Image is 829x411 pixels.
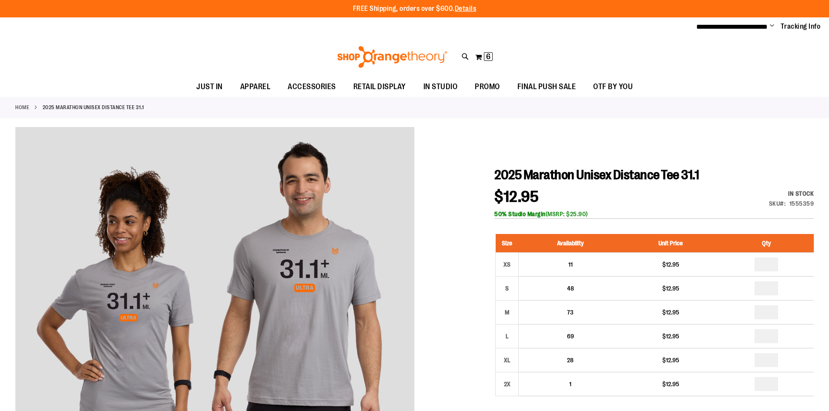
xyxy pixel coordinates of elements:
[626,356,715,364] div: $12.95
[626,284,715,293] div: $12.95
[500,354,514,367] div: XL
[494,210,814,218] div: (MSRP: $25.90)
[519,234,622,253] th: Availability
[567,357,574,364] span: 28
[336,46,449,68] img: Shop Orangetheory
[455,5,477,13] a: Details
[769,189,814,198] div: Availability
[769,189,814,198] div: In stock
[781,22,821,31] a: Tracking Info
[567,333,574,340] span: 69
[770,22,774,31] button: Account menu
[240,77,271,97] span: APPAREL
[719,234,814,253] th: Qty
[494,167,699,182] span: 2025 Marathon Unisex Distance Tee 31.1
[353,4,477,14] p: FREE Shipping, orders over $600.
[494,211,546,217] b: 50% Studio Margin
[622,234,719,253] th: Unit Price
[43,104,144,111] strong: 2025 Marathon Unisex Distance Tee 31.1
[568,261,573,268] span: 11
[353,77,406,97] span: RETAIL DISPLAY
[593,77,633,97] span: OTF BY YOU
[15,104,29,111] a: Home
[486,52,490,61] span: 6
[500,330,514,343] div: L
[626,332,715,341] div: $12.95
[500,306,514,319] div: M
[196,77,223,97] span: JUST IN
[500,378,514,391] div: 2X
[567,285,574,292] span: 48
[567,309,574,316] span: 73
[423,77,458,97] span: IN STUDIO
[626,260,715,269] div: $12.95
[496,234,519,253] th: Size
[569,381,571,388] span: 1
[500,282,514,295] div: S
[626,308,715,317] div: $12.95
[494,188,539,206] span: $12.95
[288,77,336,97] span: ACCESSORIES
[475,77,500,97] span: PROMO
[789,199,814,208] div: 1555359
[500,258,514,271] div: XS
[517,77,576,97] span: FINAL PUSH SALE
[769,200,786,207] strong: SKU
[626,380,715,388] div: $12.95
